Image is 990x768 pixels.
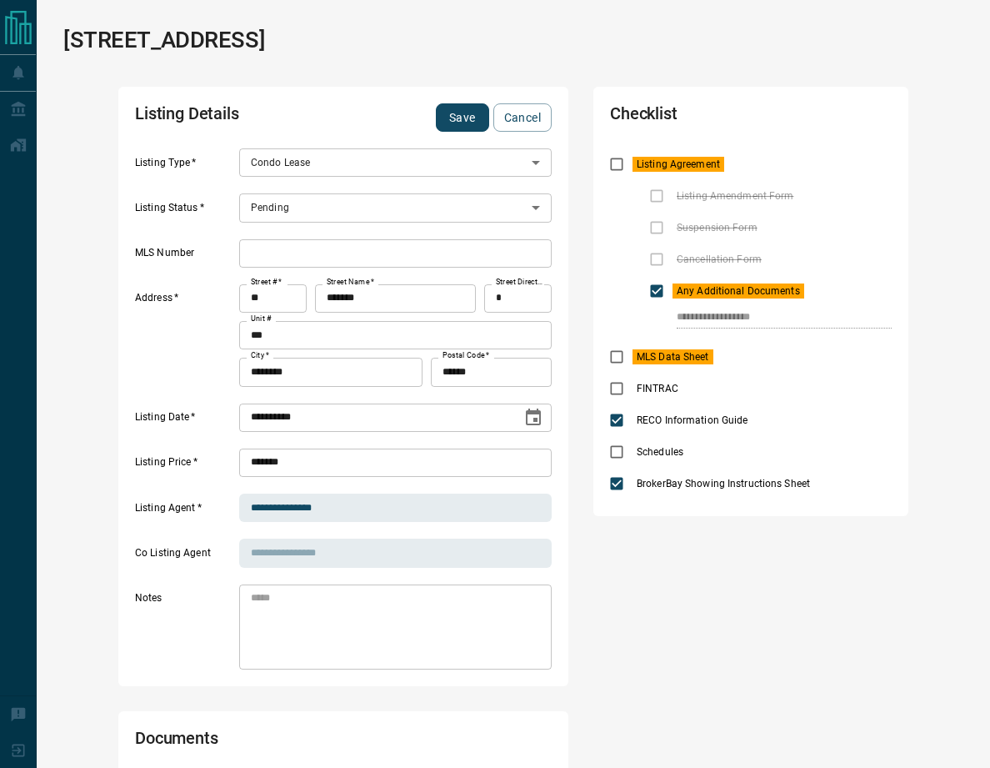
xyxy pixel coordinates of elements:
h2: Listing Details [135,103,385,132]
label: MLS Number [135,246,235,268]
label: Address [135,291,235,386]
h1: [STREET_ADDRESS] [63,27,265,53]
button: Cancel [493,103,552,132]
span: Cancellation Form [672,252,766,267]
span: Schedules [632,444,687,459]
label: Listing Price [135,455,235,477]
span: Listing Agreement [632,157,724,172]
label: City [251,350,269,361]
label: Co Listing Agent [135,546,235,568]
label: Listing Status [135,201,235,223]
div: Condo Lease [239,148,552,177]
label: Postal Code [442,350,489,361]
label: Notes [135,591,235,670]
h2: Documents [135,728,385,756]
label: Street Direction [496,277,543,288]
span: MLS Data Sheet [632,349,713,364]
h2: Checklist [610,103,779,132]
span: Any Additional Documents [672,284,804,299]
button: Choose date, selected date is Sep 16, 2025 [517,401,550,434]
span: RECO Information Guide [632,413,752,428]
button: Save [436,103,489,132]
div: Pending [239,193,552,222]
span: Listing Amendment Form [672,188,797,203]
span: Suspension Form [672,220,762,235]
label: Street Name [327,277,374,288]
label: Unit # [251,314,272,324]
label: Listing Date [135,410,235,432]
input: checklist input [677,307,857,329]
span: FINTRAC [632,381,682,396]
label: Listing Type [135,156,235,178]
label: Street # [251,277,282,288]
label: Listing Agent [135,501,235,523]
span: BrokerBay Showing Instructions Sheet [632,476,814,491]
